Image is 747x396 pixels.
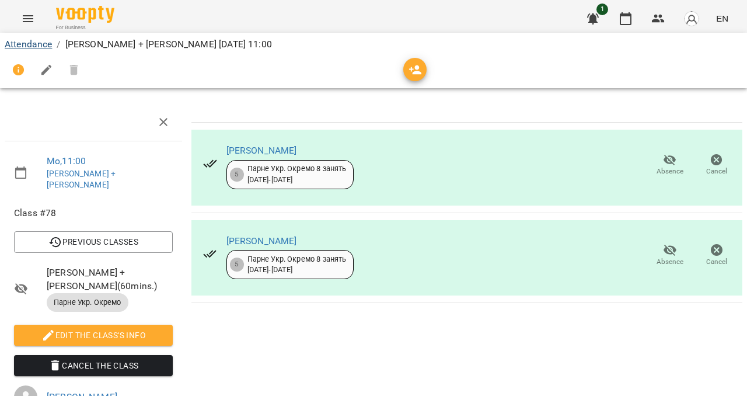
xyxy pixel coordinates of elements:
[247,254,347,276] div: Парне Укр. Окремо 8 занять [DATE] - [DATE]
[657,166,683,176] span: Absence
[706,166,727,176] span: Cancel
[14,206,173,220] span: Class #78
[647,239,693,272] button: Absence
[47,155,86,166] a: Mo , 11:00
[47,297,128,308] span: Парне Укр. Окремо
[706,257,727,267] span: Cancel
[230,168,244,182] div: 5
[14,231,173,252] button: Previous Classes
[683,11,700,27] img: avatar_s.png
[247,164,347,185] div: Парне Укр. Окремо 8 занять [DATE] - [DATE]
[693,239,740,272] button: Cancel
[711,8,733,29] button: EN
[693,149,740,182] button: Cancel
[226,145,297,156] a: [PERSON_NAME]
[230,258,244,272] div: 5
[14,355,173,376] button: Cancel the class
[596,4,608,15] span: 1
[65,37,272,51] p: [PERSON_NAME] + [PERSON_NAME] [DATE] 11:00
[23,235,163,249] span: Previous Classes
[56,24,114,32] span: For Business
[5,37,742,51] nav: breadcrumb
[5,39,52,50] a: Attendance
[647,149,693,182] button: Absence
[47,169,116,190] a: [PERSON_NAME] + [PERSON_NAME]
[657,257,683,267] span: Absence
[14,5,42,33] button: Menu
[57,37,60,51] li: /
[23,359,163,373] span: Cancel the class
[56,6,114,23] img: Voopty Logo
[23,328,163,342] span: Edit the class's Info
[716,12,728,25] span: EN
[14,325,173,346] button: Edit the class's Info
[47,266,173,293] span: [PERSON_NAME] + [PERSON_NAME] ( 60 mins. )
[226,235,297,246] a: [PERSON_NAME]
